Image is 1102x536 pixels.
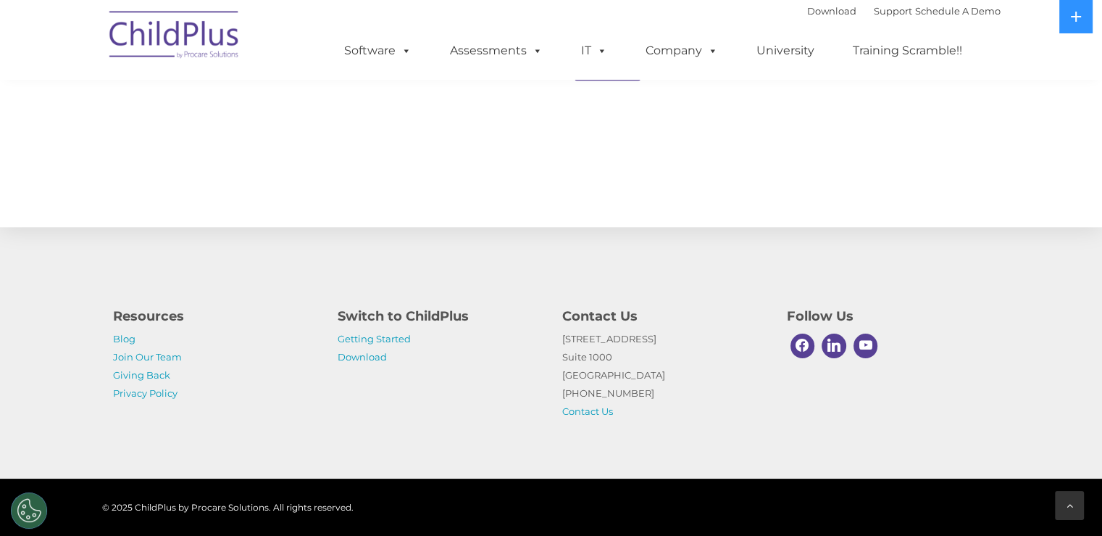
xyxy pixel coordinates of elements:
button: Cookies Settings [11,492,47,529]
a: Blog [113,333,135,345]
a: Join Our Team [113,351,182,363]
p: [STREET_ADDRESS] Suite 1000 [GEOGRAPHIC_DATA] [PHONE_NUMBER] [562,330,765,421]
a: Download [338,351,387,363]
a: Linkedin [818,330,850,362]
a: Training Scramble!! [838,36,977,65]
a: Support [874,5,912,17]
a: University [742,36,829,65]
img: ChildPlus by Procare Solutions [102,1,247,73]
h4: Resources [113,306,316,326]
a: Giving Back [113,369,170,381]
h4: Contact Us [562,306,765,326]
a: IT [567,36,622,65]
a: Assessments [435,36,557,65]
span: Phone number [201,155,263,166]
a: Download [807,5,856,17]
span: © 2025 ChildPlus by Procare Solutions. All rights reserved. [102,502,354,513]
a: Youtube [850,330,882,362]
span: Last name [201,96,246,107]
font: | [807,5,1001,17]
a: Facebook [787,330,819,362]
h4: Switch to ChildPlus [338,306,540,326]
a: Contact Us [562,405,613,417]
a: Software [330,36,426,65]
a: Company [631,36,732,65]
h4: Follow Us [787,306,990,326]
a: Schedule A Demo [915,5,1001,17]
a: Privacy Policy [113,387,178,399]
a: Getting Started [338,333,411,345]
